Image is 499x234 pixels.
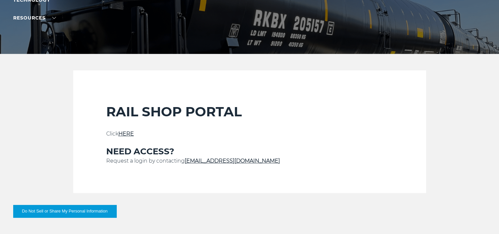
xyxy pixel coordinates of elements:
[13,15,56,21] a: RESOURCES
[185,158,280,164] a: [EMAIL_ADDRESS][DOMAIN_NAME]
[13,205,116,217] button: Do Not Sell or Share My Personal Information
[106,103,393,120] h2: RAIL SHOP PORTAL
[106,157,393,165] p: Request a login by contacting
[466,202,499,234] iframe: Chat Widget
[118,131,134,137] a: HERE
[106,146,393,157] h3: NEED ACCESS?
[106,130,393,138] p: Click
